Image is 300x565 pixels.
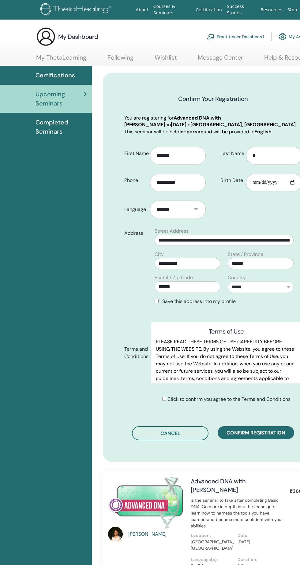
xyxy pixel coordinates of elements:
[238,556,281,563] p: Duration:
[128,530,185,538] a: [PERSON_NAME]
[36,27,56,46] img: generic-user-icon.jpg
[162,298,236,305] span: Save this address into my profile
[40,3,114,17] img: logo.png
[120,343,151,362] label: Terms and Conditions
[58,32,98,41] h3: My Dashboard
[133,4,151,16] a: About
[190,121,296,128] b: [GEOGRAPHIC_DATA], [GEOGRAPHIC_DATA]
[191,556,234,563] p: Language(s):
[167,396,291,402] span: Click to confirm you agree to the Terms and Conditions
[36,71,75,80] span: Certifications
[191,532,234,539] p: Location:
[193,4,224,16] a: Certification
[108,527,123,541] img: default.jpg
[191,477,246,494] a: Advanced DNA with [PERSON_NAME]
[207,34,214,39] img: chalkboard-teacher.svg
[124,115,221,128] b: Advanced DNA with [PERSON_NAME]
[238,532,281,539] p: Date:
[224,1,258,19] a: Success Stories
[36,118,87,136] span: Completed Seminars
[108,477,183,528] img: Advanced DNA
[258,4,285,16] a: Resources
[227,430,285,436] span: Confirm registration
[216,148,246,159] label: Last Name
[254,128,272,135] b: English
[191,497,284,529] p: is the seminar to take after completing Basic DNA. Go more in depth into the technique, learn how...
[155,54,177,66] a: Wishlist
[198,54,243,66] a: Message Center
[120,204,150,215] label: Language
[238,539,281,545] p: [DATE]
[218,426,294,439] button: Confirm registration
[155,227,189,235] label: Street Address
[120,227,151,239] label: Address
[155,274,193,281] label: Postal / Zip Code
[171,121,186,128] b: [DATE]
[156,338,297,404] p: PLEASE READ THESE TERMS OF USE CAREFULLY BEFORE USING THE WEBSITE. By using the Website, you agre...
[228,251,263,258] label: State / Province
[107,54,133,66] a: Following
[191,539,234,552] p: [GEOGRAPHIC_DATA], [GEOGRAPHIC_DATA]
[279,31,286,42] img: cog.svg
[216,175,246,186] label: Birth Date
[207,30,264,43] a: Practitioner Dashboard
[151,1,193,19] a: Courses & Seminars
[36,90,84,108] span: Upcoming Seminars
[120,148,150,159] label: First Name
[36,54,86,66] a: My ThetaLearning
[156,327,297,336] h3: Terms of Use
[120,175,150,186] label: Phone
[179,128,204,135] b: in-person
[132,426,208,440] button: Cancel
[228,274,246,281] label: Country
[155,251,164,258] label: City
[160,430,180,437] span: Cancel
